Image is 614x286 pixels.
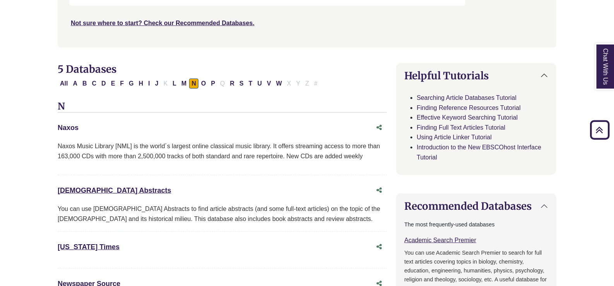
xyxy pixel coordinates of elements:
button: Filter Results P [209,79,217,89]
button: Filter Results M [179,79,189,89]
button: Filter Results W [274,79,284,89]
button: Filter Results R [227,79,237,89]
p: The most frequently-used databases [404,220,548,229]
button: Filter Results E [109,79,118,89]
a: Finding Full Text Articles Tutorial [417,124,505,131]
button: Filter Results J [153,79,161,89]
a: [US_STATE] Times [58,243,120,251]
button: Filter Results D [99,79,108,89]
button: Share this database [371,183,387,198]
button: Filter Results G [127,79,136,89]
button: Filter Results I [146,79,152,89]
a: Not sure where to start? Check our Recommended Databases. [71,20,255,26]
button: Filter Results N [189,79,198,89]
button: Filter Results V [265,79,274,89]
button: Recommended Databases [397,194,556,218]
a: [DEMOGRAPHIC_DATA] Abstracts [58,187,171,194]
a: Searching Article Databases Tutorial [417,94,517,101]
button: Filter Results H [137,79,146,89]
a: Finding Reference Resources Tutorial [417,104,521,111]
button: Filter Results A [70,79,80,89]
a: Using Article Linker Tutorial [417,134,492,140]
div: Alpha-list to filter by first letter of database name [58,80,321,86]
button: Filter Results B [80,79,89,89]
span: 5 Databases [58,63,116,75]
button: Share this database [371,240,387,254]
h3: N [58,101,387,113]
button: Filter Results L [170,79,179,89]
button: All [58,79,70,89]
button: Filter Results C [90,79,99,89]
button: Filter Results T [246,79,255,89]
a: Introduction to the New EBSCOhost Interface Tutorial [417,144,541,161]
button: Helpful Tutorials [397,63,556,88]
button: Filter Results U [255,79,265,89]
button: Filter Results S [237,79,246,89]
a: Back to Top [587,125,612,135]
button: Filter Results F [118,79,126,89]
a: Effective Keyword Searching Tutorial [417,114,518,121]
button: Filter Results O [199,79,208,89]
p: Naxos Music Library [NML] is the world´s largest online classical music library. It offers stream... [58,141,387,161]
a: Naxos [58,124,79,132]
button: Share this database [371,120,387,135]
div: You can use [DEMOGRAPHIC_DATA] Abstracts to find article abstracts (and some full-text articles) ... [58,204,387,224]
a: Academic Search Premier [404,237,476,243]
